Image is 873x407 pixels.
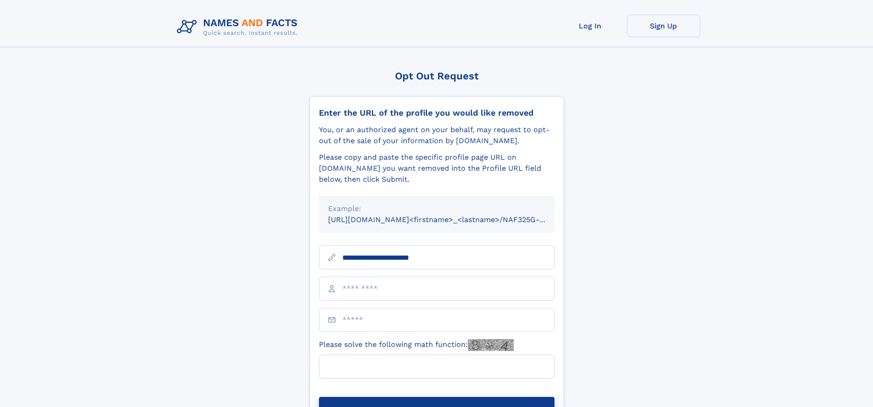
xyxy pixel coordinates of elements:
small: [URL][DOMAIN_NAME]<firstname>_<lastname>/NAF325G-xxxxxxxx [328,215,572,224]
a: Log In [554,15,627,37]
img: Logo Names and Facts [173,15,305,39]
div: Enter the URL of the profile you would like removed [319,108,555,118]
a: Sign Up [627,15,700,37]
div: Opt Out Request [309,70,564,82]
div: Please copy and paste the specific profile page URL on [DOMAIN_NAME] you want removed into the Pr... [319,152,555,185]
label: Please solve the following math function: [319,339,514,351]
div: You, or an authorized agent on your behalf, may request to opt-out of the sale of your informatio... [319,124,555,146]
div: Example: [328,203,545,214]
